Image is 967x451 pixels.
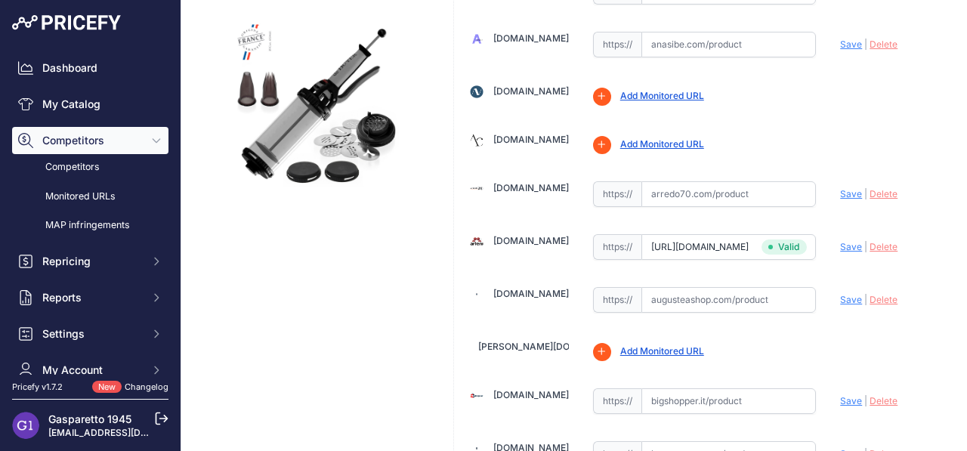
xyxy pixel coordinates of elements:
[42,290,141,305] span: Reports
[840,241,862,252] span: Save
[840,188,862,199] span: Save
[840,294,862,305] span: Save
[641,181,817,207] input: arredo70.com/product
[620,345,704,357] a: Add Monitored URL
[12,184,168,210] a: Monitored URLs
[42,363,141,378] span: My Account
[641,32,817,57] input: anasibe.com/product
[620,90,704,101] a: Add Monitored URL
[12,15,121,30] img: Pricefy Logo
[593,181,641,207] span: https://
[493,85,569,97] a: [DOMAIN_NAME]
[840,39,862,50] span: Save
[593,32,641,57] span: https://
[870,188,897,199] span: Delete
[593,234,641,260] span: https://
[92,381,122,394] span: New
[493,288,569,299] a: [DOMAIN_NAME]
[864,188,867,199] span: |
[493,389,569,400] a: [DOMAIN_NAME]
[870,241,897,252] span: Delete
[840,395,862,406] span: Save
[12,357,168,384] button: My Account
[870,294,897,305] span: Delete
[12,54,168,82] a: Dashboard
[48,427,206,438] a: [EMAIL_ADDRESS][DOMAIN_NAME]
[12,91,168,118] a: My Catalog
[864,39,867,50] span: |
[870,39,897,50] span: Delete
[42,326,141,341] span: Settings
[870,395,897,406] span: Delete
[42,133,141,148] span: Competitors
[12,212,168,239] a: MAP infringements
[12,284,168,311] button: Reports
[12,127,168,154] button: Competitors
[12,248,168,275] button: Repricing
[864,241,867,252] span: |
[641,234,817,260] input: arteni.it/product
[493,134,569,145] a: [DOMAIN_NAME]
[12,381,63,394] div: Pricefy v1.7.2
[12,154,168,181] a: Competitors
[593,287,641,313] span: https://
[641,388,817,414] input: bigshopper.it/product
[493,182,569,193] a: [DOMAIN_NAME]
[12,320,168,348] button: Settings
[48,412,131,425] a: Gasparetto 1945
[493,235,569,246] a: [DOMAIN_NAME]
[864,395,867,406] span: |
[641,287,817,313] input: augusteashop.com/product
[864,294,867,305] span: |
[493,32,569,44] a: [DOMAIN_NAME]
[478,341,629,352] a: [PERSON_NAME][DOMAIN_NAME]
[42,254,141,269] span: Repricing
[125,381,168,392] a: Changelog
[620,138,704,150] a: Add Monitored URL
[593,388,641,414] span: https://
